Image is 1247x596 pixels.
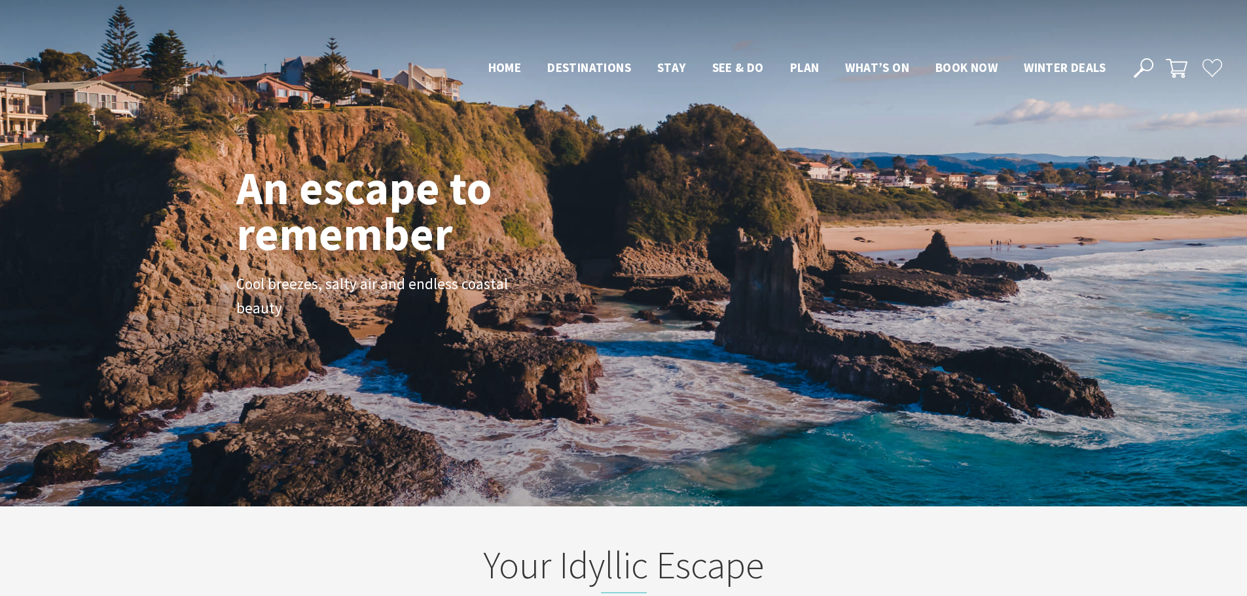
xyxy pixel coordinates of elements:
span: Plan [790,60,820,75]
h2: Your Idyllic Escape [367,542,880,593]
span: Book now [935,60,998,75]
span: Winter Deals [1024,60,1106,75]
span: Stay [657,60,686,75]
nav: Main Menu [475,58,1119,79]
span: See & Do [712,60,764,75]
span: Destinations [547,60,631,75]
span: Home [488,60,522,75]
p: Cool breezes, salty air and endless coastal beauty [236,272,531,321]
h1: An escape to remember [236,165,596,256]
span: What’s On [845,60,909,75]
